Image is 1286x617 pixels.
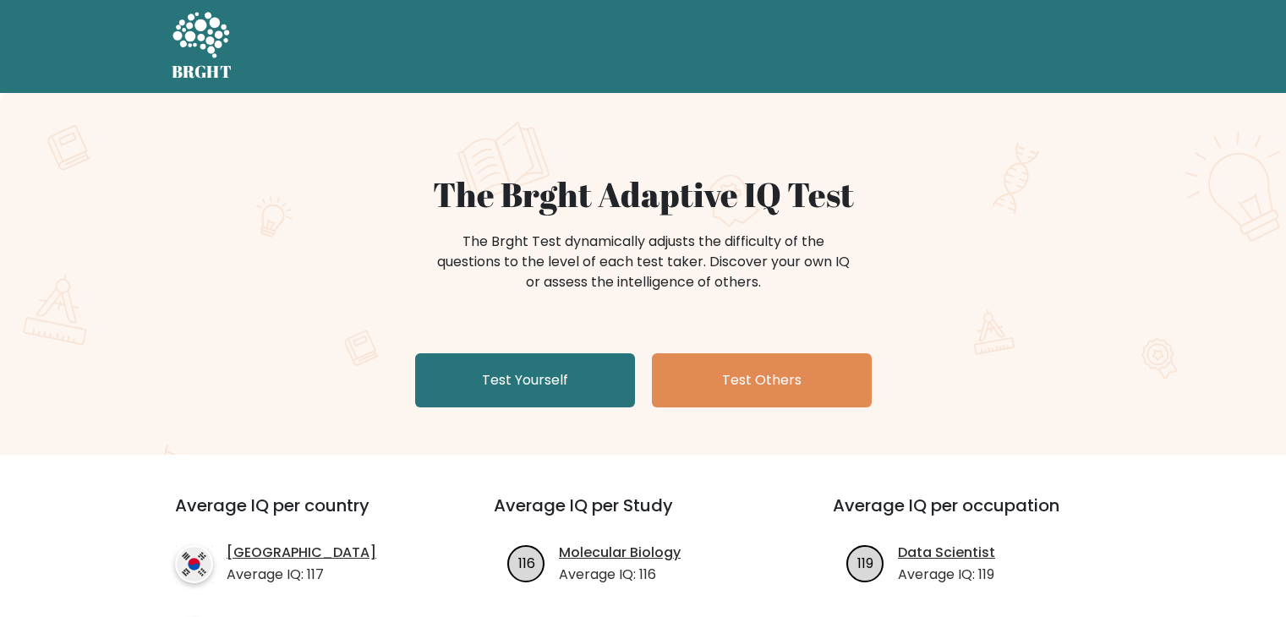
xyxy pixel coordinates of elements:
img: country [175,545,213,583]
p: Average IQ: 119 [898,565,995,585]
p: Average IQ: 117 [227,565,376,585]
h3: Average IQ per occupation [833,495,1131,536]
h1: The Brght Adaptive IQ Test [231,174,1056,215]
div: The Brght Test dynamically adjusts the difficulty of the questions to the level of each test take... [432,232,855,292]
text: 116 [518,553,535,572]
a: BRGHT [172,7,233,86]
a: Test Others [652,353,872,407]
a: [GEOGRAPHIC_DATA] [227,543,376,563]
a: Data Scientist [898,543,995,563]
h5: BRGHT [172,62,233,82]
h3: Average IQ per country [175,495,433,536]
h3: Average IQ per Study [494,495,792,536]
a: Molecular Biology [559,543,681,563]
text: 119 [857,553,873,572]
p: Average IQ: 116 [559,565,681,585]
a: Test Yourself [415,353,635,407]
